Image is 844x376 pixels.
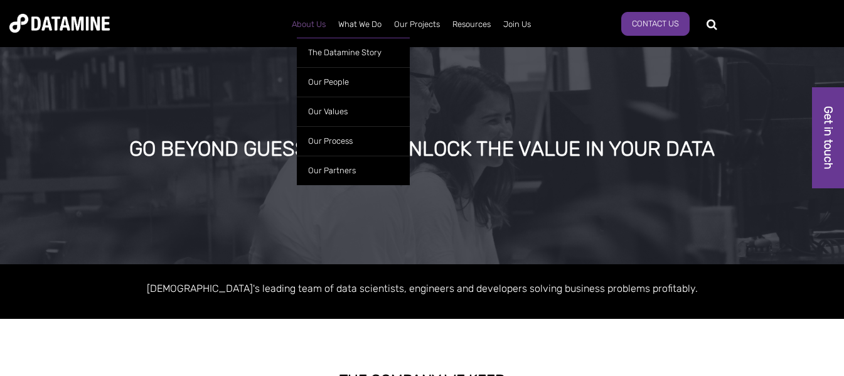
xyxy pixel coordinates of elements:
a: Our People [297,67,410,97]
a: Our Values [297,97,410,126]
a: Resources [446,8,497,41]
a: Contact Us [621,12,690,36]
a: What We Do [332,8,388,41]
a: About Us [286,8,332,41]
a: Get in touch [812,87,844,188]
a: Our Projects [388,8,446,41]
a: Our Process [297,126,410,156]
p: [DEMOGRAPHIC_DATA]'s leading team of data scientists, engineers and developers solving business p... [65,280,780,297]
a: Our Partners [297,156,410,185]
img: Datamine [9,14,110,33]
a: The Datamine Story [297,38,410,67]
a: Join Us [497,8,537,41]
div: GO BEYOND GUESSWORK TO UNLOCK THE VALUE IN YOUR DATA [100,138,744,161]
